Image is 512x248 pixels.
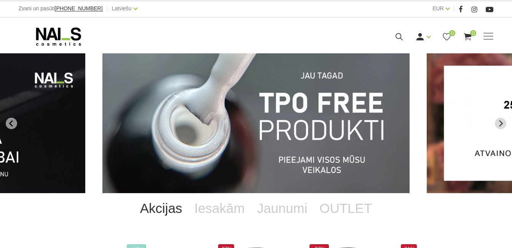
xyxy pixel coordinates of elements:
[188,193,251,224] a: Iesakām
[313,193,378,224] a: OUTLET
[453,4,455,13] span: |
[251,193,313,224] a: Jaunumi
[102,53,410,193] li: 1 of 13
[449,30,455,36] span: 0
[19,4,103,13] div: Zvani un pasūti
[6,118,17,129] button: Go to last slide
[107,4,108,13] span: |
[112,4,132,13] a: Latviešu
[495,118,506,129] button: Next slide
[55,5,103,11] span: [PHONE_NUMBER]
[470,30,476,36] span: 0
[134,193,188,224] a: Akcijas
[55,6,103,11] a: [PHONE_NUMBER]
[463,32,472,42] a: 0
[442,32,451,42] a: 0
[432,4,444,13] a: EUR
